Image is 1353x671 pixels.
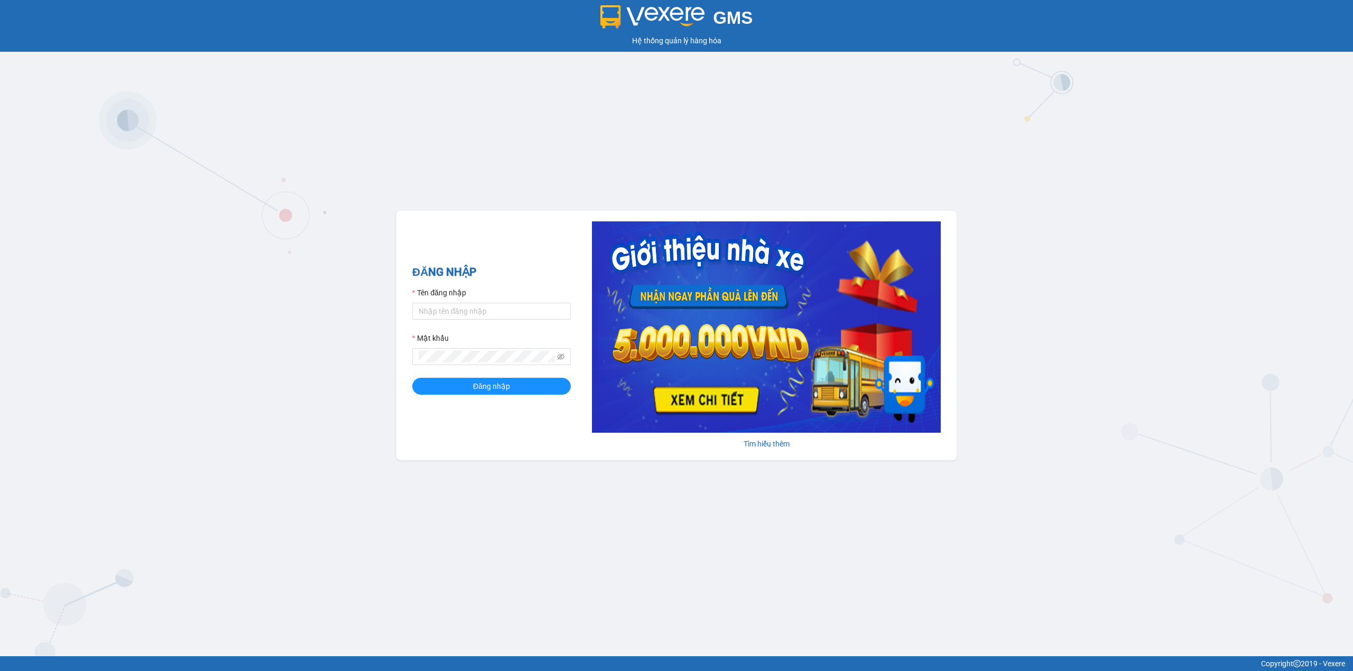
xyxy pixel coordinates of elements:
[412,264,571,281] h2: ĐĂNG NHẬP
[713,8,753,27] span: GMS
[473,380,510,392] span: Đăng nhập
[412,378,571,395] button: Đăng nhập
[412,287,466,299] label: Tên đăng nhập
[600,16,753,24] a: GMS
[3,35,1350,46] div: Hệ thống quản lý hàng hóa
[412,332,449,344] label: Mật khẩu
[557,353,564,360] span: eye-invisible
[600,5,705,29] img: logo 2
[592,438,941,450] div: Tìm hiểu thêm
[419,351,555,362] input: Mật khẩu
[592,221,941,433] img: banner-0
[8,658,1345,669] div: Copyright 2019 - Vexere
[1293,660,1301,667] span: copyright
[412,303,571,320] input: Tên đăng nhập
